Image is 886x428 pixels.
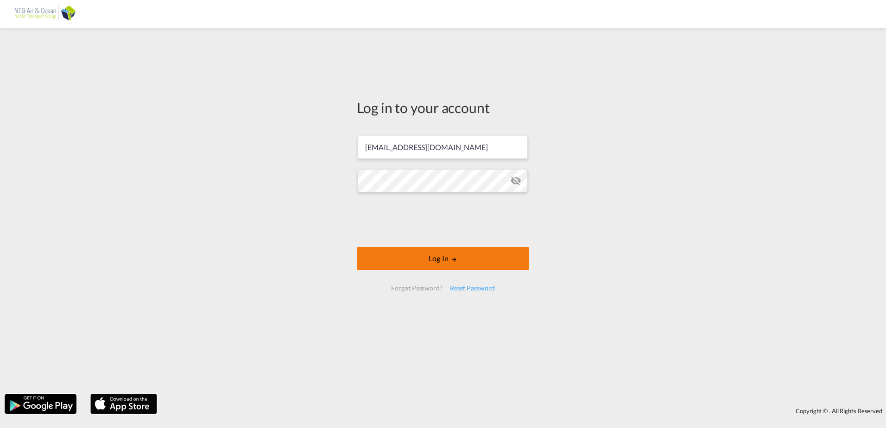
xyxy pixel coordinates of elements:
[4,393,77,415] img: google.png
[358,136,528,159] input: Enter email/phone number
[357,247,529,270] button: LOGIN
[446,280,499,296] div: Reset Password
[162,403,886,419] div: Copyright © . All Rights Reserved
[510,175,521,186] md-icon: icon-eye-off
[357,98,529,117] div: Log in to your account
[14,4,76,25] img: af31b1c0b01f11ecbc353f8e72265e29.png
[387,280,446,296] div: Forgot Password?
[89,393,158,415] img: apple.png
[373,201,513,238] iframe: reCAPTCHA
